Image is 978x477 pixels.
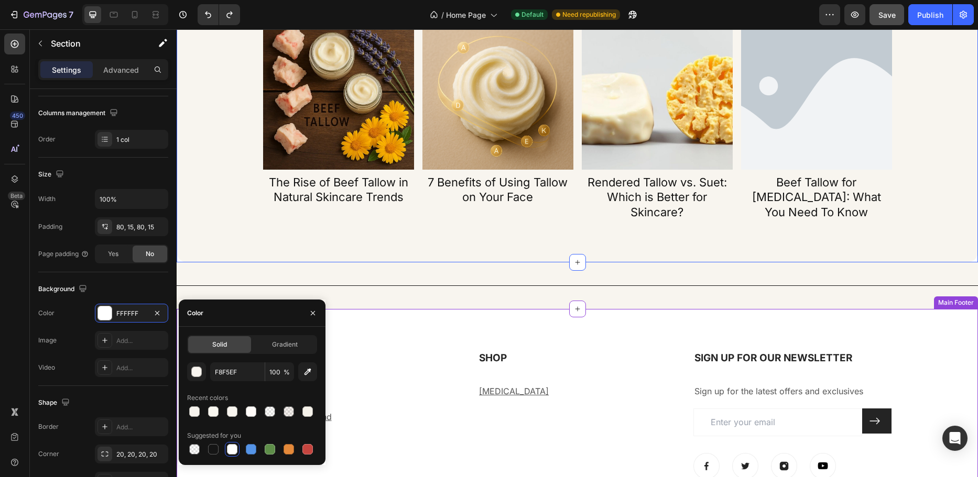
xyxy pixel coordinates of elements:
[116,135,166,145] div: 1 col
[517,379,686,407] input: Enter your email
[177,29,978,477] iframe: Design area
[759,269,799,278] div: Main Footer
[116,336,166,346] div: Add...
[878,10,896,19] span: Save
[284,368,290,377] span: %
[38,308,55,318] div: Color
[942,426,968,451] div: Open Intercom Messenger
[556,424,582,450] img: Alt Image
[517,424,543,450] a: Image Title
[52,64,81,75] p: Settings
[556,424,582,450] a: Image Title
[38,168,66,182] div: Size
[38,422,59,431] div: Border
[38,336,57,345] div: Image
[38,135,56,144] div: Order
[95,190,168,208] input: Auto
[198,4,240,25] div: Undo/Redo
[594,424,621,450] a: Image Title
[446,9,486,20] span: Home Page
[562,10,616,19] span: Need republishing
[212,340,227,349] span: Solid
[38,449,59,459] div: Corner
[38,194,56,204] div: Width
[88,408,132,418] a: Contact Us
[908,4,952,25] button: Publish
[146,249,154,259] span: No
[405,145,556,192] a: Rendered Tallow vs. Suet: Which is Better for Skincare?
[564,145,715,192] a: Beef Tallow for [MEDICAL_DATA]: What You Need To Know
[272,340,298,349] span: Gradient
[69,8,73,21] p: 7
[116,223,166,232] div: 80, 15, 80, 15
[594,424,621,450] img: Alt Image
[210,362,265,381] input: Eg: FFFFFF
[38,222,62,231] div: Padding
[10,112,25,120] div: 450
[116,309,147,318] div: FFFFFF
[441,9,444,20] span: /
[187,308,203,318] div: Color
[116,423,166,432] div: Add...
[518,354,714,370] p: Sign up for the latest offers and exclusives
[517,424,543,450] img: Alt Image
[633,424,659,450] a: Image Title
[187,431,241,440] div: Suggested for you
[38,363,55,372] div: Video
[38,282,89,296] div: Background
[8,192,25,200] div: Beta
[116,363,166,373] div: Add...
[521,10,544,19] span: Default
[187,393,228,403] div: Recent colors
[38,396,72,410] div: Shape
[51,37,137,50] p: Section
[246,145,397,176] a: 7 Benefits of Using Tallow on Your Face
[917,9,943,20] div: Publish
[38,249,89,259] div: Page padding
[86,321,285,337] h3: ABOUT
[103,64,139,75] p: Advanced
[517,321,715,337] h3: SIGN UP FOR OUR NEWSLETTER
[301,321,500,337] h3: SHOP
[108,249,118,259] span: Yes
[4,4,78,25] button: 7
[116,450,166,459] div: 20, 20, 20, 20
[88,382,155,393] a: Returns & Refund
[88,357,124,367] a: About Us
[302,357,372,367] a: [MEDICAL_DATA]
[38,106,120,120] div: Columns management
[86,145,237,176] a: The Rise of Beef Tallow in Natural Skincare Trends
[633,424,659,450] img: Alt Image
[870,4,904,25] button: Save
